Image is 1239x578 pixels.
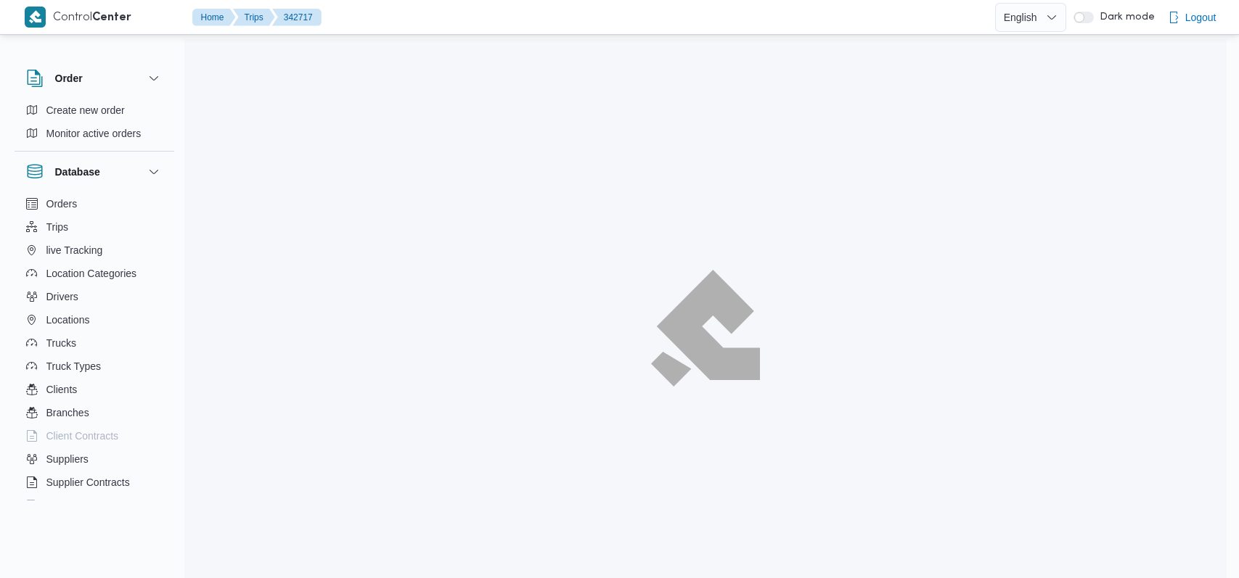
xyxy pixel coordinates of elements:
button: Locations [20,308,168,331]
span: Drivers [46,288,78,305]
button: Client Contracts [20,424,168,447]
h3: Order [55,70,83,87]
button: Monitor active orders [20,122,168,145]
span: Trips [46,218,69,236]
span: Locations [46,311,90,329]
b: Center [92,12,131,23]
span: Branches [46,404,89,421]
span: Supplier Contracts [46,474,130,491]
span: Truck Types [46,358,101,375]
button: Truck Types [20,355,168,378]
div: Database [15,192,174,506]
span: Trucks [46,334,76,352]
span: Dark mode [1094,12,1155,23]
button: Devices [20,494,168,517]
button: Suppliers [20,447,168,471]
button: Database [26,163,163,181]
img: ILLA Logo [659,278,752,377]
span: Devices [46,497,83,514]
span: live Tracking [46,241,103,259]
button: Branches [20,401,168,424]
span: Client Contracts [46,427,119,445]
span: Monitor active orders [46,125,142,142]
button: Orders [20,192,168,215]
button: Logout [1162,3,1222,32]
span: Clients [46,381,78,398]
button: Home [192,9,236,26]
button: Clients [20,378,168,401]
img: X8yXhbKr1z7QwAAAABJRU5ErkJggg== [25,7,46,28]
div: Order [15,99,174,151]
button: Trips [20,215,168,239]
button: Create new order [20,99,168,122]
h3: Database [55,163,100,181]
button: Location Categories [20,262,168,285]
button: 342717 [272,9,322,26]
button: Trucks [20,331,168,355]
span: Location Categories [46,265,137,282]
span: Orders [46,195,78,212]
button: Trips [233,9,275,26]
span: Logout [1185,9,1216,26]
button: Supplier Contracts [20,471,168,494]
button: Drivers [20,285,168,308]
iframe: chat widget [15,520,61,563]
span: Create new order [46,102,125,119]
span: Suppliers [46,450,89,468]
button: live Tracking [20,239,168,262]
button: Order [26,70,163,87]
